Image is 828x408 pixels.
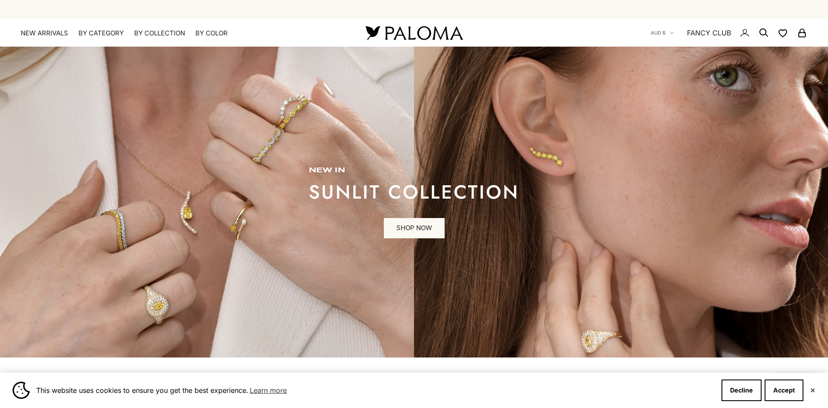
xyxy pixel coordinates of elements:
[78,29,124,38] summary: By Category
[765,380,803,401] button: Accept
[651,29,665,37] span: AUD $
[21,29,68,38] a: NEW ARRIVALS
[21,29,345,38] nav: Primary navigation
[810,388,815,393] button: Close
[195,29,228,38] summary: By Color
[384,218,445,239] a: SHOP NOW
[309,183,519,201] p: sunlit collection
[36,384,715,397] span: This website uses cookies to ensure you get the best experience.
[134,29,185,38] summary: By Collection
[687,27,731,38] a: FANCY CLUB
[651,19,807,47] nav: Secondary navigation
[248,384,288,397] a: Learn more
[309,166,519,175] p: new in
[651,29,674,37] button: AUD $
[13,382,30,399] img: Cookie banner
[721,380,762,401] button: Decline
